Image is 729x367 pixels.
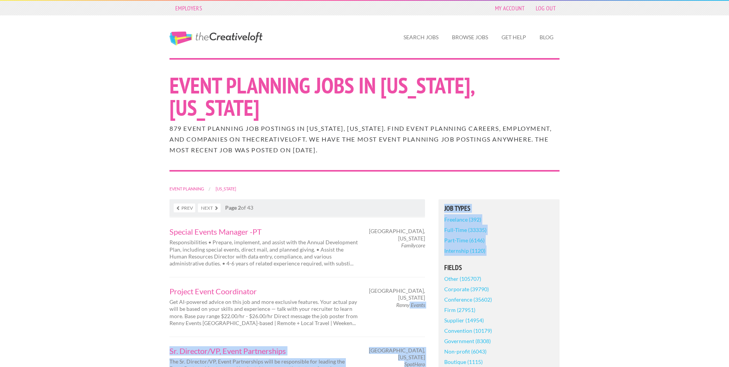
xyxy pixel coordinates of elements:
[444,336,491,346] a: Government (8308)
[369,347,425,361] span: [GEOGRAPHIC_DATA], [US_STATE]
[444,325,492,336] a: Convention (10179)
[444,284,489,294] a: Corporate (39790)
[169,347,358,355] a: Sr. Director/VP, Event Partnerships
[171,3,206,13] a: Employers
[446,28,494,46] a: Browse Jobs
[169,186,204,191] a: Event Planning
[444,315,484,325] a: Supplier (14954)
[198,204,221,212] a: Next
[216,186,236,191] a: [US_STATE]
[169,287,358,295] a: Project Event Coordinator
[444,235,485,245] a: Part-Time (6146)
[444,305,475,315] a: Firm (27951)
[174,204,195,212] a: Prev
[169,74,560,119] h1: Event Planning Jobs in [US_STATE], [US_STATE]
[169,239,358,267] p: Responsibilities • Prepare, implement, and assist with the Annual Development Plan, including spe...
[491,3,529,13] a: My Account
[444,346,487,357] a: Non-profit (6043)
[169,32,262,45] a: The Creative Loft
[169,228,358,235] a: Special Events Manager -PT
[396,302,425,308] em: Renny Events
[444,205,554,212] h5: Job Types
[532,3,560,13] a: Log Out
[495,28,532,46] a: Get Help
[169,123,560,155] h2: 879 Event Planning job postings in [US_STATE], [US_STATE]. Find Event Planning careers, employmen...
[444,214,481,225] a: Freelance (392)
[533,28,560,46] a: Blog
[444,264,554,271] h5: Fields
[444,357,483,367] a: Boutique (1115)
[444,245,485,256] a: Internship (1120)
[401,242,425,249] em: Familycore
[444,274,481,284] a: Other (105707)
[169,199,425,217] nav: of 43
[444,225,487,235] a: Full-Time (33335)
[369,228,425,242] span: [GEOGRAPHIC_DATA], [US_STATE]
[169,299,358,327] p: Get AI-powered advice on this job and more exclusive features. Your actual pay will be based on y...
[369,287,425,301] span: [GEOGRAPHIC_DATA], [US_STATE]
[444,294,492,305] a: Conference (35602)
[225,204,241,211] strong: Page 2
[397,28,445,46] a: Search Jobs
